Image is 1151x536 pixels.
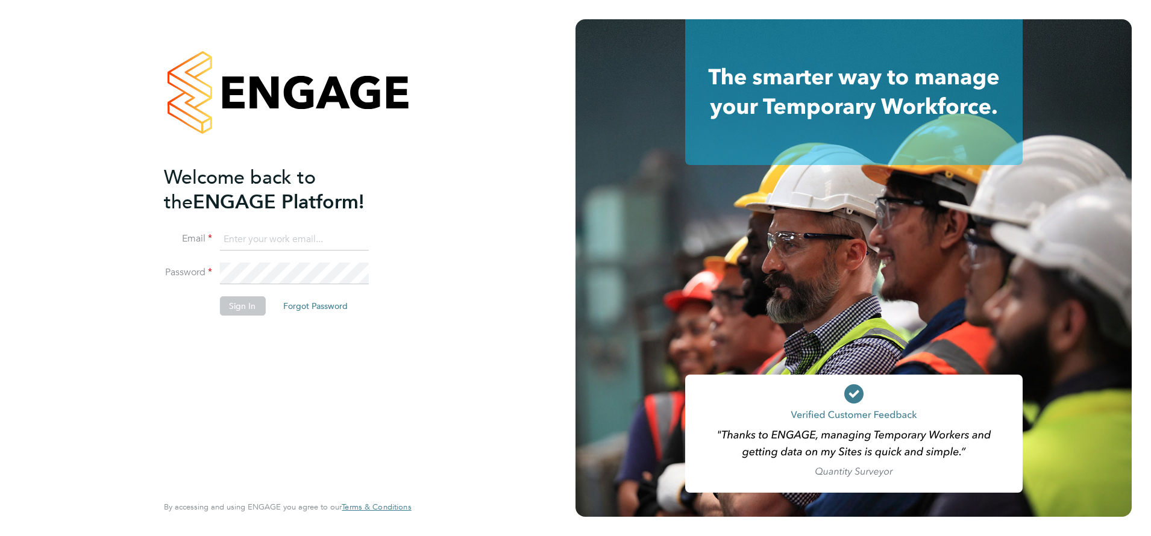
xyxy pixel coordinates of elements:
span: By accessing and using ENGAGE you agree to our [164,502,411,512]
a: Terms & Conditions [342,502,411,512]
label: Password [164,266,212,279]
label: Email [164,232,212,245]
button: Forgot Password [274,296,357,316]
span: Welcome back to the [164,166,316,214]
h2: ENGAGE Platform! [164,165,399,214]
button: Sign In [219,296,265,316]
input: Enter your work email... [219,229,368,251]
span: Terms & Conditions [342,502,411,512]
